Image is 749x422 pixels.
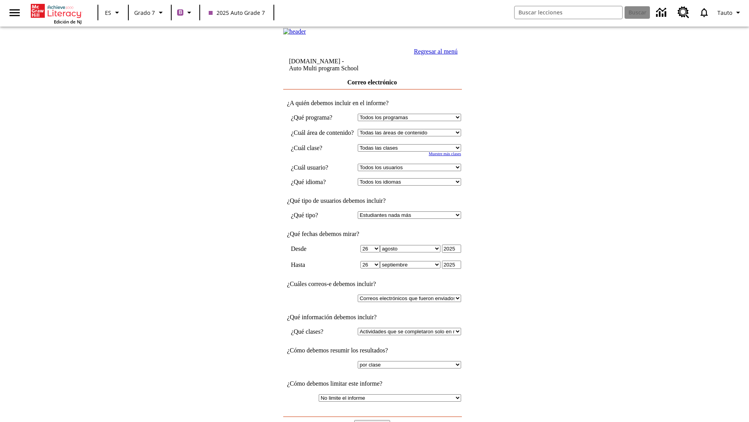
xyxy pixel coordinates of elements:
[291,114,354,121] td: ¿Qué programa?
[101,5,126,20] button: Lenguaje: ES, Selecciona un idioma
[283,380,461,387] td: ¿Cómo debemos limitar este informe?
[291,211,354,219] td: ¿Qué tipo?
[54,19,82,25] span: Edición de NJ
[429,152,461,156] a: Muestre más clases
[283,231,461,238] td: ¿Qué fechas debemos mirar?
[209,9,265,17] span: 2025 Auto Grade 7
[291,261,354,269] td: Hasta
[291,245,354,253] td: Desde
[289,58,393,72] td: [DOMAIN_NAME] -
[291,144,354,152] td: ¿Cuál clase?
[134,9,155,17] span: Grado 7
[347,79,397,86] a: Correo electrónico
[694,2,714,23] a: Notificaciones
[174,5,197,20] button: Boost El color de la clase es morado/púrpura. Cambiar el color de la clase.
[3,1,26,24] button: Abrir el menú lateral
[673,2,694,23] a: Centro de recursos, Se abrirá en una pestaña nueva.
[651,2,673,23] a: Centro de información
[717,9,732,17] span: Tauto
[283,314,461,321] td: ¿Qué información debemos incluir?
[283,28,306,35] img: header
[291,178,354,186] td: ¿Qué idioma?
[289,65,359,72] nobr: Auto Multi program School
[714,5,746,20] button: Perfil/Configuración
[283,197,461,204] td: ¿Qué tipo de usuarios debemos incluir?
[179,7,182,17] span: B
[291,129,354,136] nobr: ¿Cuál área de contenido?
[291,164,354,171] td: ¿Cuál usuario?
[31,2,82,25] div: Portada
[283,347,461,354] td: ¿Cómo debemos resumir los resultados?
[414,48,458,55] a: Regresar al menú
[131,5,169,20] button: Grado: Grado 7, Elige un grado
[283,100,461,107] td: ¿A quién debemos incluir en el informe?
[515,6,622,19] input: Buscar campo
[105,9,111,17] span: ES
[283,281,461,288] td: ¿Cuáles correos-e debemos incluir?
[291,328,354,335] td: ¿Qué clases?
